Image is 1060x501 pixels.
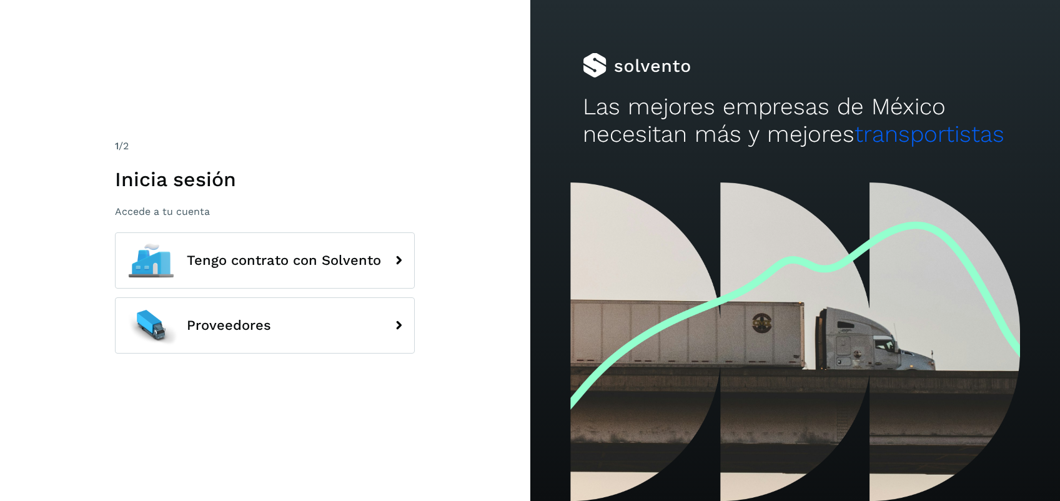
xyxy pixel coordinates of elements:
span: Proveedores [187,318,271,333]
h1: Inicia sesión [115,167,415,191]
span: 1 [115,140,119,152]
span: Tengo contrato con Solvento [187,253,381,268]
button: Proveedores [115,297,415,354]
span: transportistas [854,121,1004,147]
div: /2 [115,139,415,154]
h2: Las mejores empresas de México necesitan más y mejores [583,93,1007,149]
p: Accede a tu cuenta [115,206,415,217]
button: Tengo contrato con Solvento [115,232,415,289]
